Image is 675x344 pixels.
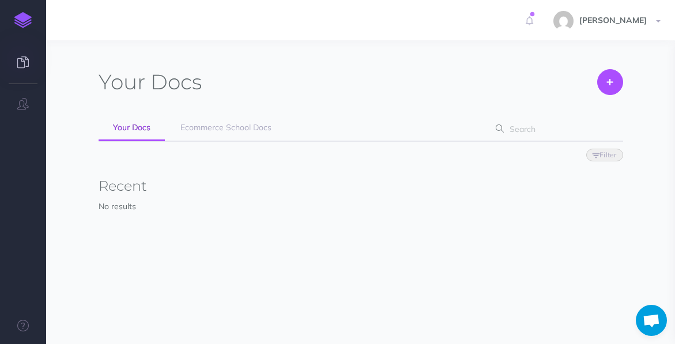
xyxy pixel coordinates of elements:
[636,305,667,336] a: Aprire la chat
[553,11,574,31] img: d99d2336baaa83840bf47fc50932f846.jpg
[506,119,605,139] input: Search
[99,69,145,94] span: Your
[99,69,202,95] h1: Docs
[166,115,286,141] a: Ecommerce School Docs
[99,200,623,213] p: No results
[99,179,623,194] h3: Recent
[586,149,623,161] button: Filter
[113,122,150,133] span: Your Docs
[99,115,165,141] a: Your Docs
[574,15,653,25] span: [PERSON_NAME]
[180,122,271,133] span: Ecommerce School Docs
[14,12,32,28] img: logo-mark.svg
